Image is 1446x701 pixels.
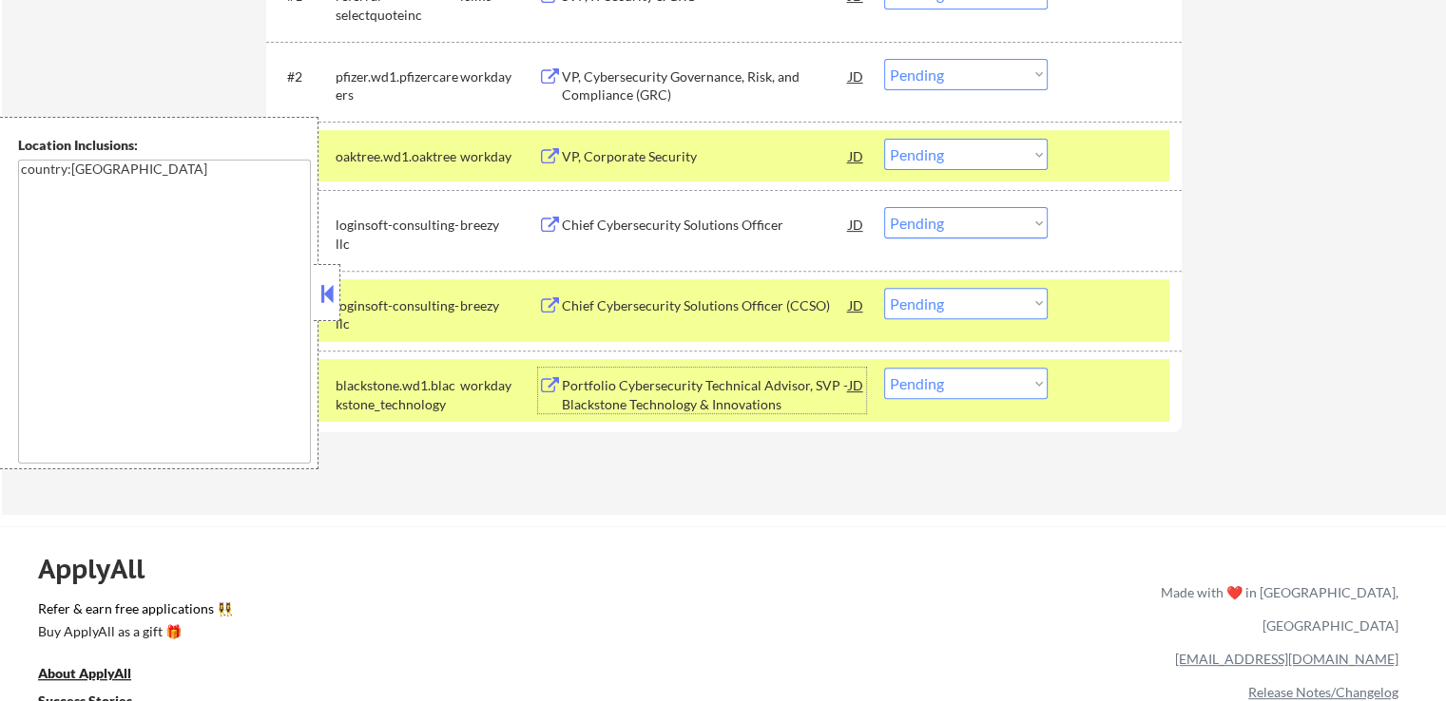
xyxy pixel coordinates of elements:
div: Chief Cybersecurity Solutions Officer [562,216,849,235]
a: Release Notes/Changelog [1248,684,1398,700]
div: JD [847,139,866,173]
div: Buy ApplyAll as a gift 🎁 [38,625,228,638]
div: JD [847,368,866,402]
div: breezy [460,216,538,235]
a: [EMAIL_ADDRESS][DOMAIN_NAME] [1175,651,1398,667]
div: Location Inclusions: [18,136,311,155]
div: blackstone.wd1.blackstone_technology [336,376,460,413]
div: JD [847,59,866,93]
a: Buy ApplyAll as a gift 🎁 [38,622,228,646]
a: Refer & earn free applications 👯‍♀️ [38,602,763,622]
div: breezy [460,296,538,315]
div: Made with ❤️ in [GEOGRAPHIC_DATA], [GEOGRAPHIC_DATA] [1153,576,1398,642]
div: workday [460,147,538,166]
div: loginsoft-consulting-llc [336,216,460,253]
div: workday [460,67,538,86]
div: ApplyAll [38,553,166,585]
div: pfizer.wd1.pfizercareers [336,67,460,104]
div: Portfolio Cybersecurity Technical Advisor, SVP - Blackstone Technology & Innovations [562,376,849,413]
div: oaktree.wd1.oaktree [336,147,460,166]
div: #2 [287,67,320,86]
u: About ApplyAll [38,665,131,681]
div: JD [847,288,866,322]
div: VP, Corporate Security [562,147,849,166]
div: JD [847,207,866,241]
div: workday [460,376,538,395]
div: VP, Cybersecurity Governance, Risk, and Compliance (GRC) [562,67,849,104]
a: About ApplyAll [38,664,158,688]
div: loginsoft-consulting-llc [336,296,460,333]
div: Chief Cybersecurity Solutions Officer (CCSO) [562,296,849,315]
